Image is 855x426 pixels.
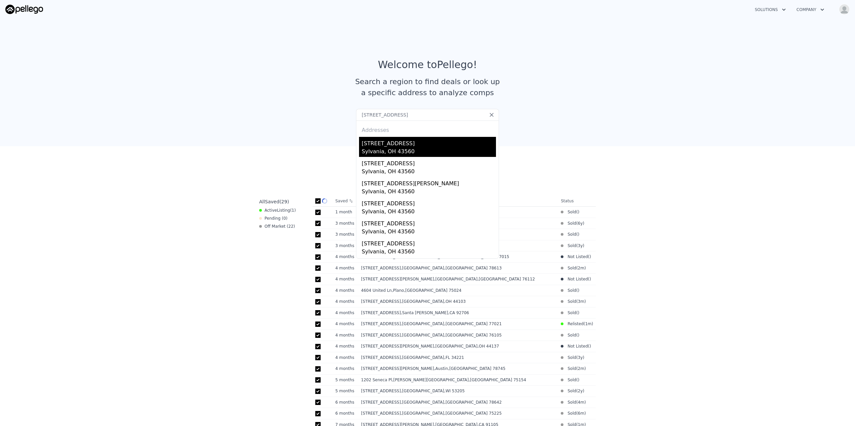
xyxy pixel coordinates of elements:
[448,310,469,315] span: , CA 92706
[335,355,356,360] time: 2025-04-18 18:03
[563,355,578,360] span: Sold (
[591,321,593,327] span: )
[478,344,499,349] span: , OH 44137
[563,400,578,405] span: Sold (
[469,378,526,382] span: , [GEOGRAPHIC_DATA] 75154
[259,216,288,221] div: Pending ( 0 )
[361,266,401,270] span: [STREET_ADDRESS]
[361,288,392,293] span: 4604 United Ln
[361,378,392,382] span: 1202 Seneca Pl
[563,411,578,416] span: Sold (
[584,265,586,271] span: )
[563,243,578,248] span: Sold (
[401,333,504,338] span: , [GEOGRAPHIC_DATA]
[335,254,356,259] time: 2025-04-30 21:09
[563,221,578,226] span: Sold (
[434,344,502,349] span: , [GEOGRAPHIC_DATA]
[335,366,356,371] time: 2025-04-18 17:53
[578,400,584,405] time: 2025-04-17 11:47
[361,322,401,326] span: [STREET_ADDRESS]
[563,209,578,215] span: Sold (
[448,366,505,371] span: , [GEOGRAPHIC_DATA] 78745
[265,208,296,213] span: Active ( 1 )
[362,217,496,228] div: [STREET_ADDRESS]
[444,266,502,270] span: , [GEOGRAPHIC_DATA] 78613
[563,276,589,282] span: Not Listed (
[361,299,401,304] span: [STREET_ADDRESS]
[444,322,502,326] span: , [GEOGRAPHIC_DATA] 77021
[401,400,504,405] span: , [GEOGRAPHIC_DATA]
[335,243,356,248] time: 2025-05-09 23:11
[578,377,579,383] span: )
[335,288,356,293] time: 2025-04-24 17:17
[401,322,504,326] span: , [GEOGRAPHIC_DATA]
[335,265,356,271] time: 2025-04-30 18:43
[452,254,509,259] span: , [GEOGRAPHIC_DATA] 77015
[584,411,586,416] span: )
[401,411,504,416] span: , [GEOGRAPHIC_DATA]
[362,237,496,248] div: [STREET_ADDRESS]
[578,243,583,248] time: 2022-03-21 09:33
[578,232,579,237] span: )
[362,197,496,208] div: [STREET_ADDRESS]
[378,59,477,71] div: Welcome to Pellego !
[578,411,584,416] time: 2025-03-06 19:08
[584,299,586,304] span: )
[335,276,356,282] time: 2025-04-25 23:10
[434,277,538,281] span: , [GEOGRAPHIC_DATA]
[361,366,434,371] span: [STREET_ADDRESS][PERSON_NAME]
[256,168,598,180] div: Saved Properties
[362,168,496,177] div: Sylvania, OH 43560
[563,377,578,383] span: Sold (
[444,411,502,416] span: , [GEOGRAPHIC_DATA] 75225
[361,389,401,393] span: [STREET_ADDRESS]
[444,400,502,405] span: , [GEOGRAPHIC_DATA] 78642
[361,344,434,349] span: [STREET_ADDRESS][PERSON_NAME]
[578,333,579,338] span: )
[362,157,496,168] div: [STREET_ADDRESS]
[401,389,467,393] span: , [GEOGRAPHIC_DATA]
[335,388,356,394] time: 2025-03-19 01:01
[335,232,356,237] time: 2025-05-13 22:52
[335,344,356,349] time: 2025-04-18 18:19
[584,400,586,405] span: )
[362,148,496,157] div: Sylvania, OH 43560
[361,355,401,360] span: [STREET_ADDRESS]
[392,288,464,293] span: , Plano
[563,310,578,315] span: Sold (
[585,321,591,327] time: 2025-07-15 16:45
[401,266,504,270] span: , [GEOGRAPHIC_DATA]
[563,321,585,327] span: Relisted (
[578,288,579,293] span: )
[563,344,589,349] span: Not Listed (
[401,299,468,304] span: , [GEOGRAPHIC_DATA]
[563,254,589,259] span: Not Listed (
[578,299,584,304] time: 2025-05-08 16:56
[5,5,43,14] img: Pellego
[578,388,583,394] time: 2023-11-08 15:15
[362,228,496,237] div: Sylvania, OH 43560
[392,378,529,382] span: , [PERSON_NAME][GEOGRAPHIC_DATA]
[578,310,579,315] span: )
[584,366,586,371] span: )
[362,177,496,188] div: [STREET_ADDRESS][PERSON_NAME]
[749,4,791,16] button: Solutions
[335,411,356,416] time: 2025-02-13 17:29
[335,221,356,226] time: 2025-05-19 17:55
[362,248,496,257] div: Sylvania, OH 43560
[259,224,295,229] div: Off Market ( 22 )
[578,366,584,371] time: 2025-06-17 18:19
[589,254,591,259] span: )
[583,388,584,394] span: )
[335,377,356,383] time: 2025-03-22 23:16
[563,366,578,371] span: Sold (
[563,232,578,237] span: Sold (
[335,299,356,304] time: 2025-04-22 01:26
[335,321,356,327] time: 2025-04-18 21:46
[578,265,584,271] time: 2025-06-12 13:55
[335,310,356,315] time: 2025-04-18 22:18
[333,196,358,206] th: Saved
[265,199,279,204] span: Saved
[335,333,356,338] time: 2025-04-18 21:44
[563,288,578,293] span: Sold (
